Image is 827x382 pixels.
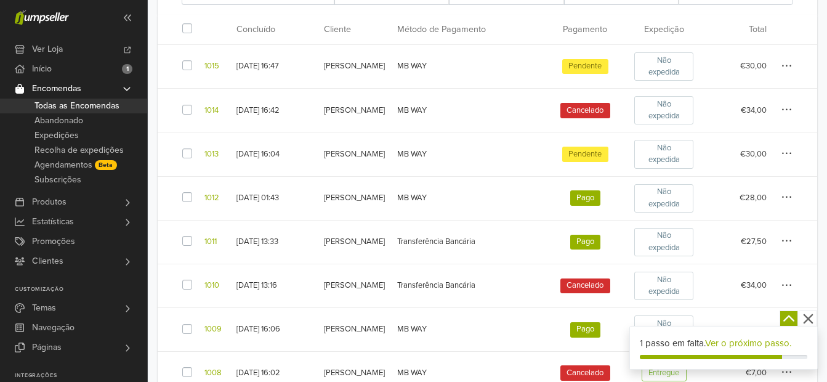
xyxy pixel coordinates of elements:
span: Não expedida [634,184,694,213]
th: Método de Pagamento [390,15,544,45]
div: [DATE] 16:02 [236,367,312,380]
span: Abandonado [34,113,83,128]
span: 1 [122,64,132,74]
span: Transferência Bancária [397,236,475,248]
a: 1013 [204,148,219,161]
span: Pago [570,190,601,206]
span: Pendente [562,147,608,162]
div: 1 passo em falta. [640,336,807,351]
div: [PERSON_NAME] [324,192,385,205]
span: MB WAY [397,323,427,336]
div: €34,00 [716,105,767,117]
th: Expedição [627,15,701,45]
div: €27,50 [716,236,767,248]
span: Entregue [642,365,687,381]
th: Cliente [319,15,390,45]
span: Transferência Bancária [397,280,475,292]
div: [DATE] 16:06 [236,323,312,336]
span: Expedições [34,128,79,143]
span: Não expedida [634,272,694,300]
div: [PERSON_NAME] [324,280,385,292]
div: [PERSON_NAME] [324,323,385,336]
span: Não expedida [634,140,694,168]
a: 1015 [204,60,219,73]
span: Não expedida [634,315,694,344]
div: €48,00 [716,323,767,336]
span: Cancelado [560,365,610,381]
span: MB WAY [397,192,427,205]
span: Clientes [32,251,63,271]
div: [PERSON_NAME] [324,236,385,248]
div: €34,00 [716,280,767,292]
p: Customização [15,286,147,293]
a: Ver o próximo passo. [705,338,791,349]
span: Produtos [32,192,67,212]
div: €30,00 [716,60,767,73]
span: Não expedida [634,228,694,256]
span: Promoções [32,232,75,251]
div: [DATE] 16:42 [236,105,312,117]
span: Não expedida [634,96,694,124]
span: Temas [32,298,56,318]
span: MB WAY [397,148,427,161]
span: Agendamentos [34,158,92,173]
a: 1012 [204,192,219,205]
span: Pendente [562,59,608,75]
th: Concluído [222,15,319,45]
span: MB WAY [397,60,427,73]
span: Estatísticas [32,212,74,232]
span: Cancelado [560,278,610,294]
th: Pagamento [544,15,627,45]
div: [PERSON_NAME] [324,105,385,117]
a: 1010 [204,280,219,292]
a: 1014 [204,105,219,117]
span: Navegação [32,318,75,338]
span: Início [32,59,52,79]
div: [DATE] 01:43 [236,192,312,205]
div: €7,00 [716,367,767,380]
div: [PERSON_NAME] [324,367,385,380]
span: Não expedida [634,52,694,81]
div: [DATE] 16:47 [236,60,312,73]
span: Cancelado [560,103,610,118]
div: €28,00 [716,192,767,205]
span: MB WAY [397,367,427,380]
span: Beta [95,160,117,170]
div: €30,00 [716,148,767,161]
span: Recolha de expedições [34,143,124,158]
a: 1011 [204,236,217,248]
div: [DATE] 16:04 [236,148,312,161]
span: Todas as Encomendas [34,99,119,113]
span: Páginas [32,338,62,357]
a: 1008 [204,367,222,380]
p: Integrações [15,372,147,380]
a: 1009 [204,323,222,336]
span: Pago [570,322,601,338]
div: [PERSON_NAME] [324,148,385,161]
span: Encomendas [32,79,81,99]
span: MB WAY [397,105,427,117]
div: Total [716,23,767,36]
span: Subscrições [34,173,81,187]
div: [DATE] 13:16 [236,280,312,292]
span: Ver Loja [32,39,63,59]
div: [PERSON_NAME] [324,60,385,73]
div: [DATE] 13:33 [236,236,312,248]
span: Pago [570,235,601,250]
